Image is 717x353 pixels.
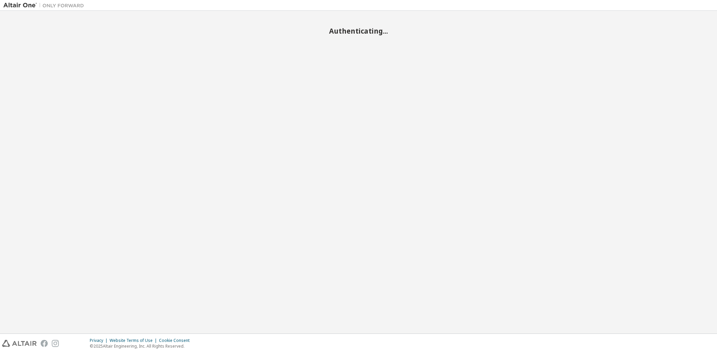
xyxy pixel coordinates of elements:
[159,338,194,343] div: Cookie Consent
[3,2,87,9] img: Altair One
[90,343,194,349] p: © 2025 Altair Engineering, Inc. All Rights Reserved.
[52,340,59,347] img: instagram.svg
[90,338,110,343] div: Privacy
[3,27,714,35] h2: Authenticating...
[110,338,159,343] div: Website Terms of Use
[41,340,48,347] img: facebook.svg
[2,340,37,347] img: altair_logo.svg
